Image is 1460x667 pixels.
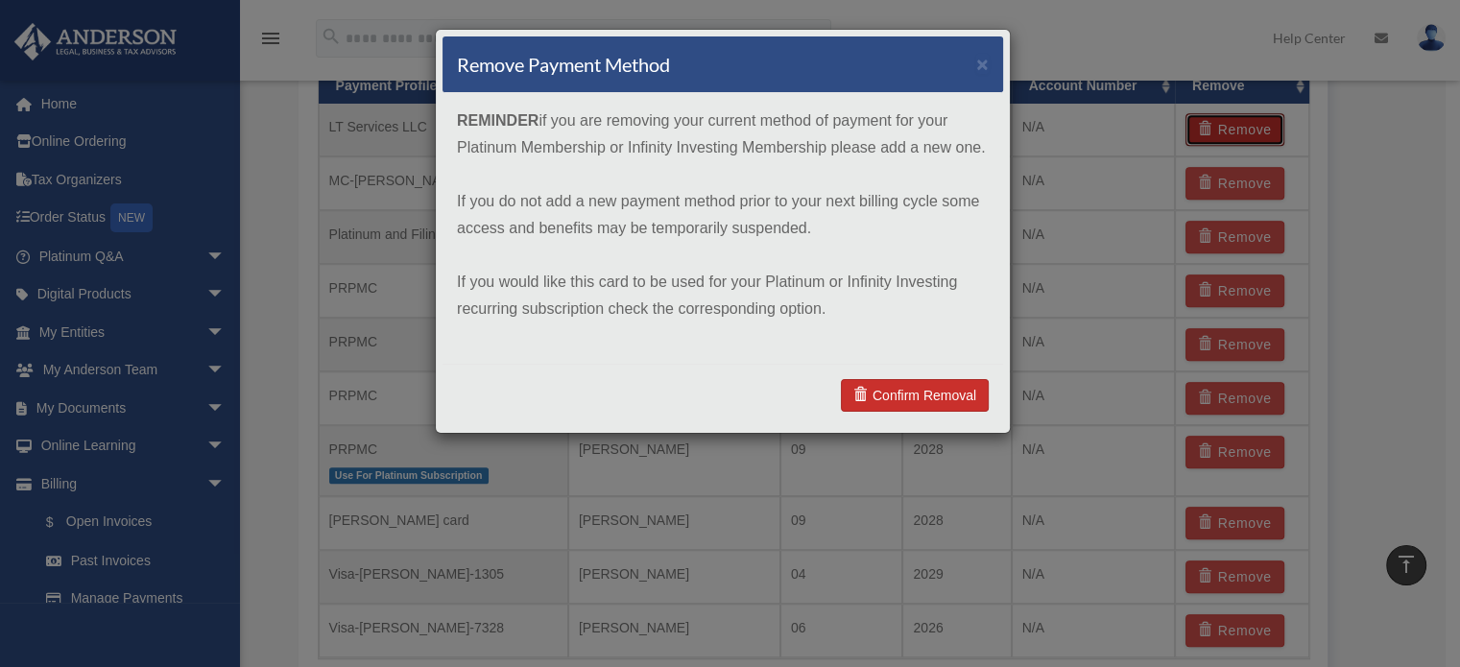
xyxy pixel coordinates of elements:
[457,269,989,322] p: If you would like this card to be used for your Platinum or Infinity Investing recurring subscrip...
[976,54,989,74] button: ×
[841,379,989,412] a: Confirm Removal
[443,93,1003,364] div: if you are removing your current method of payment for your Platinum Membership or Infinity Inves...
[457,188,989,242] p: If you do not add a new payment method prior to your next billing cycle some access and benefits ...
[457,112,539,129] strong: REMINDER
[457,51,670,78] h4: Remove Payment Method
